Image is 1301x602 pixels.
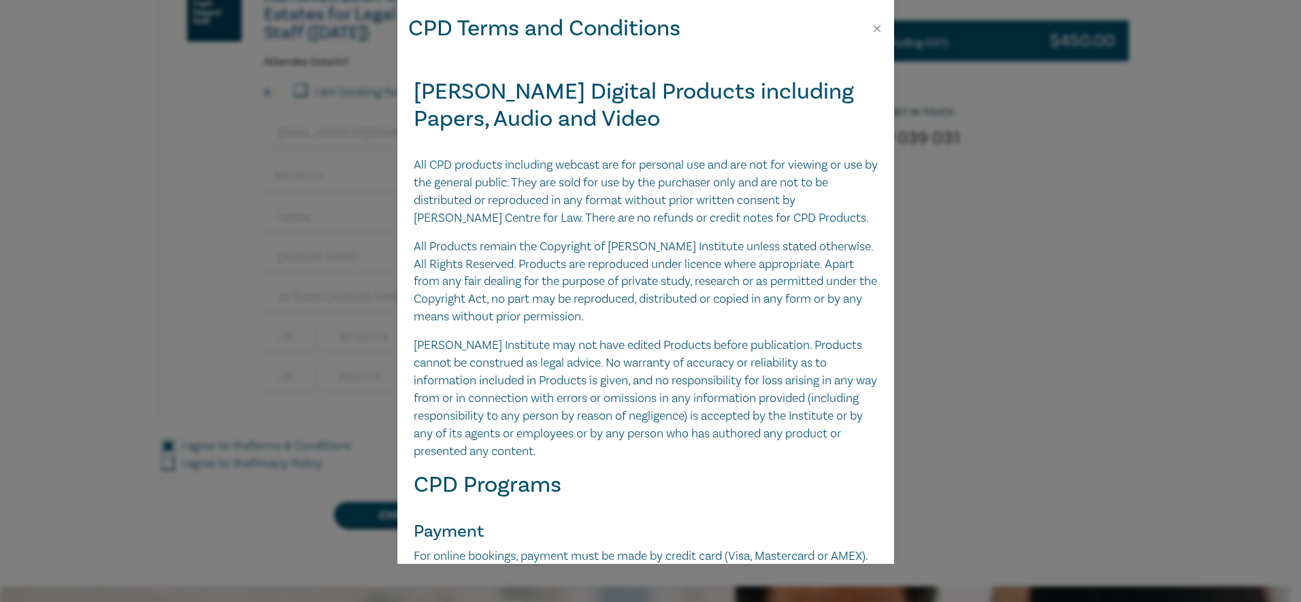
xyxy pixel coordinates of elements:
h2: [PERSON_NAME] Digital Products including Papers, Audio and Video [414,78,878,133]
button: Close [871,22,883,35]
p: All CPD products including webcast are for personal use and are not for viewing or use by the gen... [414,156,878,227]
p: For online bookings, payment must be made by credit card (Visa, Mastercard or AMEX). For all othe... [414,548,878,601]
p: All Products remain the Copyright of [PERSON_NAME] Institute unless stated otherwise. All Rights ... [414,238,878,327]
h2: CPD Terms and Conditions [408,11,680,46]
h2: CPD Programs [414,471,878,499]
p: [PERSON_NAME] Institute may not have edited Products before publication. Products cannot be const... [414,337,878,460]
h3: Payment [414,522,878,541]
